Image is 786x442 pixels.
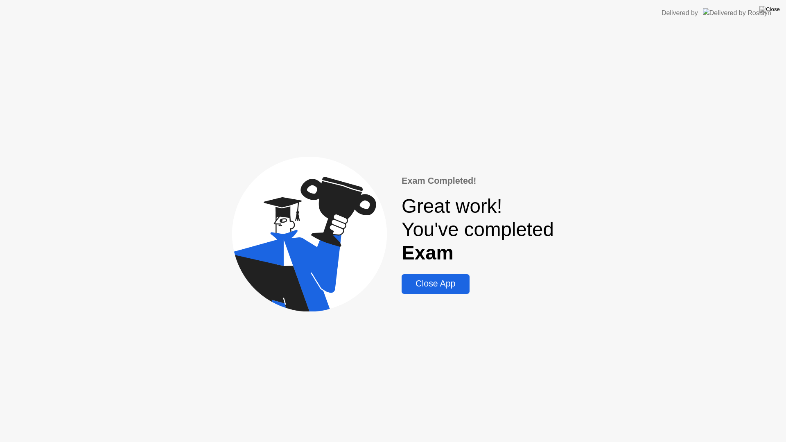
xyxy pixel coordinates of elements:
div: Great work! You've completed [402,194,554,264]
img: Delivered by Rosalyn [703,8,771,18]
div: Delivered by [662,8,698,18]
img: Close [759,6,780,13]
div: Close App [404,279,467,289]
b: Exam [402,242,454,264]
button: Close App [402,274,469,294]
div: Exam Completed! [402,174,554,187]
